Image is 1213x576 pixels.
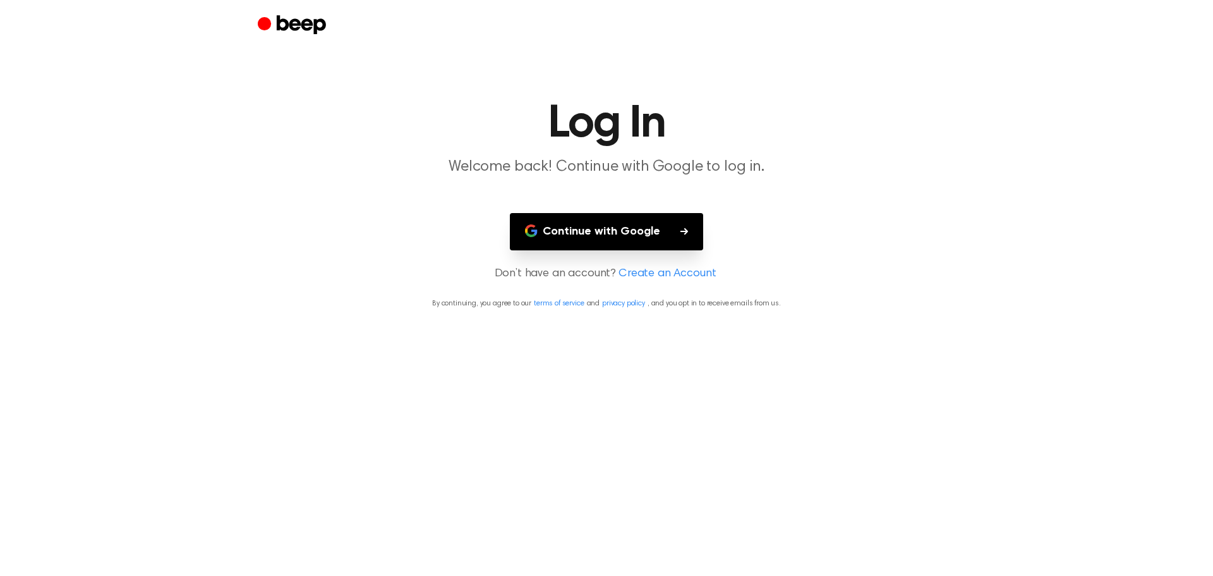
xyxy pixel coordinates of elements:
[283,101,930,147] h1: Log In
[602,300,645,307] a: privacy policy
[534,300,584,307] a: terms of service
[364,157,849,178] p: Welcome back! Continue with Google to log in.
[510,213,703,250] button: Continue with Google
[258,13,329,38] a: Beep
[15,266,1198,283] p: Don’t have an account?
[15,298,1198,309] p: By continuing, you agree to our and , and you opt in to receive emails from us.
[619,266,716,283] a: Create an Account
